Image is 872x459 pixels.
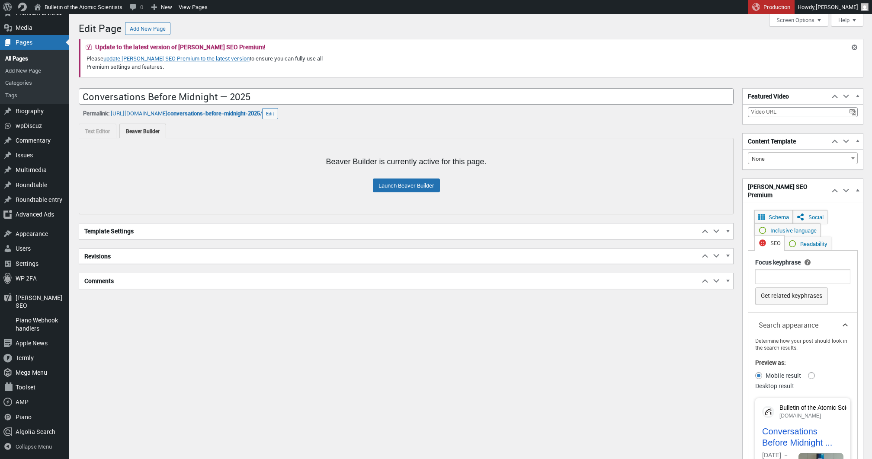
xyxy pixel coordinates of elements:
[755,358,786,367] legend: Preview as:
[743,179,829,203] h2: [PERSON_NAME] SEO Premium
[748,313,857,337] button: Search appearance
[95,44,266,50] h2: Update to the latest version of [PERSON_NAME] SEO Premium!
[779,413,821,419] span: [DOMAIN_NAME]
[83,109,109,117] strong: Permalink:
[754,210,793,224] a: Schema
[748,210,857,250] ul: Yoast SEO Premium
[743,89,829,104] h2: Featured Video
[755,287,828,305] a: Get related keyphrases
[79,124,116,138] a: Text Editor
[111,109,262,117] a: [URL][DOMAIN_NAME]conversations-before-midnight-2025/
[79,223,699,239] h2: Template Settings
[766,370,801,381] label: Mobile result
[103,54,250,62] a: update [PERSON_NAME] SEO Premium to the latest version
[792,210,827,224] a: Social
[754,235,785,251] a: SEO
[770,226,817,234] span: Inclusive language
[762,452,789,459] span: [DATE] －
[125,22,170,35] a: Add New Page
[167,109,260,117] span: conversations-before-midnight-2025
[79,273,699,289] h2: Comments
[748,153,857,165] span: None
[779,404,864,411] div: Bulletin of the Atomic Scientists
[743,134,829,149] h2: Content Template
[831,14,863,27] button: Help
[816,3,858,11] span: [PERSON_NAME]
[86,54,347,72] p: Please to ensure you can fully use all Premium settings and features.
[755,337,850,352] legend: Determine how your post should look in the search results.
[762,425,843,448] span: Conversations Before Midnight ...
[759,320,837,330] span: Search appearance
[262,108,278,119] button: Edit permalink
[79,158,733,166] h3: Beaver Builder is currently active for this page.
[748,152,858,164] span: None
[755,258,801,266] label: Focus keyphrase
[79,108,734,119] div: ‎
[769,14,828,27] button: Screen Options
[800,240,827,248] span: Readability
[119,124,166,138] a: Beaver Builder
[755,381,794,391] label: Desktop result
[373,178,440,192] a: Launch Beaver Builder
[79,249,699,264] h2: Revisions
[79,18,122,37] h1: Edit Page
